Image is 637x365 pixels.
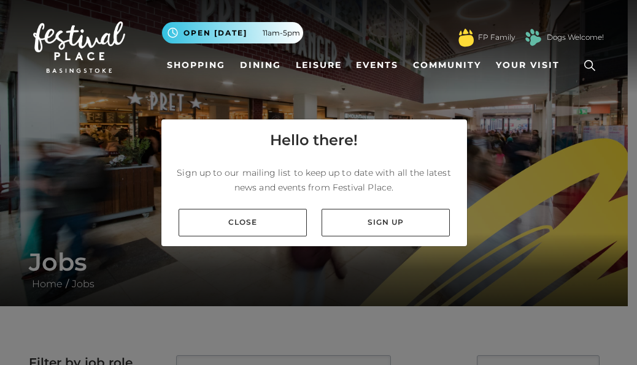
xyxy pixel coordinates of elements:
a: Dogs Welcome! [547,32,604,43]
span: Open [DATE] [183,28,247,39]
img: Festival Place Logo [33,21,125,73]
a: Events [351,54,403,77]
a: Shopping [162,54,230,77]
a: Your Visit [491,54,571,77]
button: Open [DATE] 11am-5pm [162,22,303,43]
span: Your Visit [496,59,560,72]
span: 11am-5pm [263,28,300,39]
a: Close [179,209,307,236]
a: FP Family [478,32,515,43]
a: Dining [235,54,286,77]
a: Community [408,54,486,77]
p: Sign up to our mailing list to keep up to date with all the latest news and events from Festival ... [171,165,457,195]
a: Leisure [291,54,347,77]
h4: Hello there! [270,129,358,151]
a: Sign up [322,209,450,236]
